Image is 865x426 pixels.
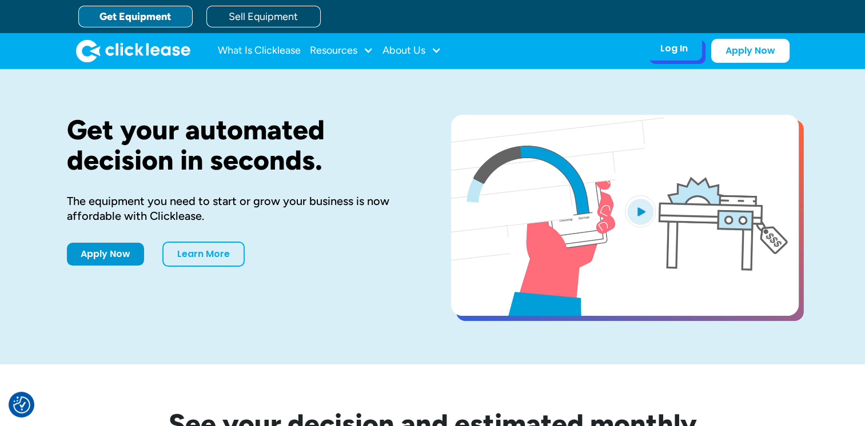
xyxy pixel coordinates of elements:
a: Learn More [162,242,245,267]
a: What Is Clicklease [218,39,301,62]
a: open lightbox [451,115,799,316]
div: Log In [660,43,688,54]
div: Resources [310,39,373,62]
div: The equipment you need to start or grow your business is now affordable with Clicklease. [67,194,414,223]
div: About Us [382,39,441,62]
h1: Get your automated decision in seconds. [67,115,414,175]
img: Revisit consent button [13,396,30,413]
img: Blue play button logo on a light blue circular background [625,195,656,227]
a: home [76,39,190,62]
img: Clicklease logo [76,39,190,62]
a: Get Equipment [78,6,193,27]
a: Apply Now [711,39,790,63]
button: Consent Preferences [13,396,30,413]
a: Apply Now [67,243,144,266]
a: Sell Equipment [206,6,321,27]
